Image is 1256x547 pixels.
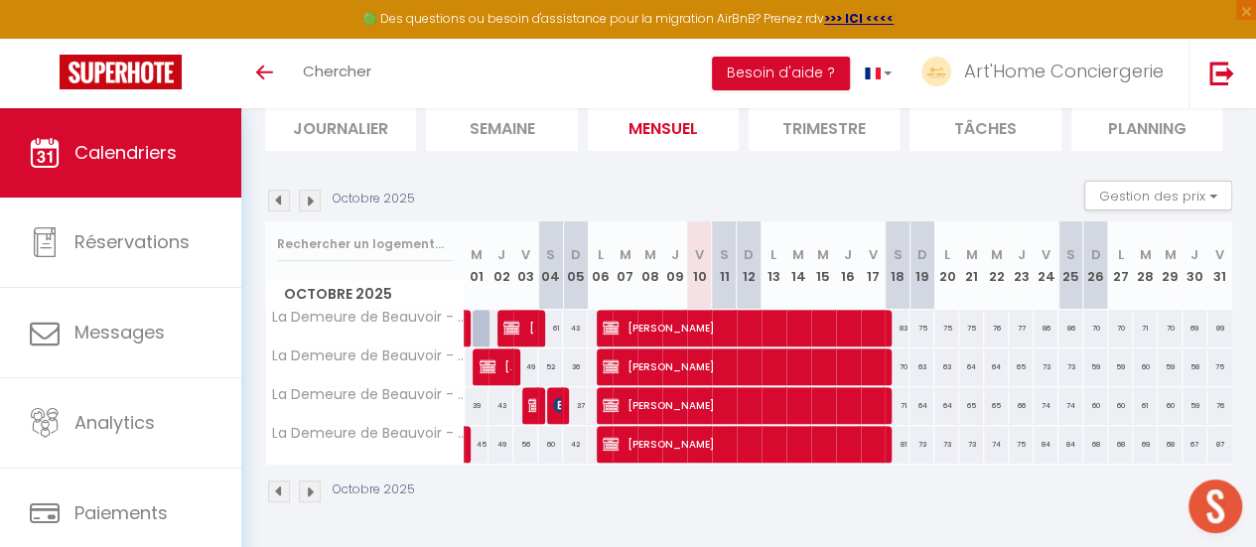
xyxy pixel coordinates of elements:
[786,221,811,310] th: 14
[553,386,561,424] span: [PERSON_NAME]
[1083,387,1108,424] div: 60
[571,245,581,264] abbr: D
[917,245,927,264] abbr: D
[465,426,489,463] div: 45
[603,386,873,424] span: [PERSON_NAME]
[637,221,662,310] th: 08
[744,245,754,264] abbr: D
[1042,245,1050,264] abbr: V
[1183,348,1207,385] div: 58
[1188,479,1242,533] div: Ouvrir le chat
[1207,221,1232,310] th: 31
[1207,387,1232,424] div: 76
[959,221,984,310] th: 21
[885,426,909,463] div: 81
[266,280,464,309] span: Octobre 2025
[465,387,489,424] div: 39
[277,226,453,262] input: Rechercher un logement...
[959,348,984,385] div: 64
[844,245,852,264] abbr: J
[811,221,836,310] th: 15
[333,190,415,208] p: Octobre 2025
[513,221,538,310] th: 03
[563,310,588,346] div: 43
[1058,221,1083,310] th: 25
[885,348,909,385] div: 70
[1034,348,1058,385] div: 73
[513,348,538,385] div: 49
[563,387,588,424] div: 37
[546,245,555,264] abbr: S
[269,387,468,402] span: La Demeure de Beauvoir - Le Fleur de Lys
[1158,387,1183,424] div: 60
[1190,245,1198,264] abbr: J
[1108,310,1133,346] div: 70
[269,426,468,441] span: La Demeure de Beauvoir - Le Duc de Guise
[984,310,1009,346] div: 76
[1183,221,1207,310] th: 30
[503,309,535,346] span: [PERSON_NAME]
[1108,387,1133,424] div: 60
[885,221,909,310] th: 18
[824,10,894,27] a: >>> ICI <<<<
[966,245,978,264] abbr: M
[893,245,902,264] abbr: S
[991,245,1003,264] abbr: M
[720,245,729,264] abbr: S
[1009,348,1034,385] div: 65
[907,39,1188,108] a: ... Art'Home Conciergerie
[909,348,934,385] div: 63
[909,426,934,463] div: 73
[909,387,934,424] div: 64
[457,426,467,464] a: [PERSON_NAME]
[74,140,177,165] span: Calendriers
[909,102,1060,151] li: Tâches
[1034,310,1058,346] div: 86
[563,426,588,463] div: 42
[644,245,656,264] abbr: M
[598,245,604,264] abbr: L
[1139,245,1151,264] abbr: M
[1209,61,1234,85] img: logout
[1034,221,1058,310] th: 24
[1183,426,1207,463] div: 67
[1084,181,1232,210] button: Gestion des prix
[471,245,483,264] abbr: M
[959,426,984,463] div: 73
[984,387,1009,424] div: 65
[909,310,934,346] div: 75
[868,245,877,264] abbr: V
[984,426,1009,463] div: 74
[497,245,505,264] abbr: J
[563,221,588,310] th: 05
[934,310,959,346] div: 75
[488,426,513,463] div: 49
[695,245,704,264] abbr: V
[1108,426,1133,463] div: 68
[603,309,873,346] span: [PERSON_NAME]
[770,245,776,264] abbr: L
[662,221,687,310] th: 09
[1083,310,1108,346] div: 70
[1207,348,1232,385] div: 75
[885,387,909,424] div: 71
[588,102,739,151] li: Mensuel
[1158,348,1183,385] div: 59
[1183,387,1207,424] div: 59
[588,221,613,310] th: 06
[964,59,1164,83] span: Art'Home Conciergerie
[792,245,804,264] abbr: M
[944,245,950,264] abbr: L
[712,57,850,90] button: Besoin d'aide ?
[74,410,155,435] span: Analytics
[603,347,873,385] span: [PERSON_NAME]
[269,310,468,325] span: La Demeure de Beauvoir - Le Renaissance
[1133,426,1158,463] div: 69
[1090,245,1100,264] abbr: D
[488,387,513,424] div: 43
[538,221,563,310] th: 04
[934,348,959,385] div: 63
[1009,387,1034,424] div: 66
[934,221,959,310] th: 20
